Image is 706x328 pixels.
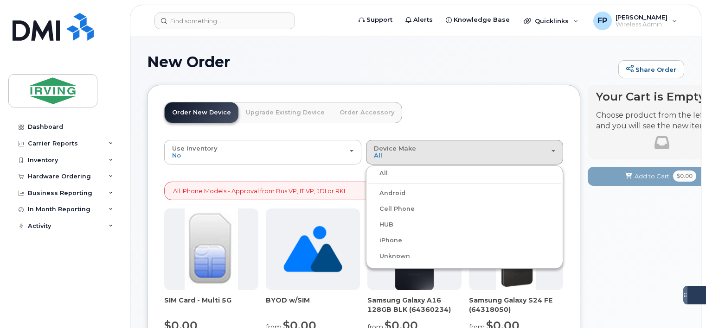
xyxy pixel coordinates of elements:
div: Samsung Galaxy A16 128GB BLK (64360234) [367,296,462,314]
span: $0.00 [673,170,696,182]
a: Share Order [618,60,684,79]
div: Samsung Galaxy S24 FE (64318050) [469,296,563,314]
label: All [368,168,388,179]
a: Order Accessory [332,102,402,123]
h1: New Order [147,54,614,70]
img: no_image_found-2caef05468ed5679b831cfe6fc140e25e0c280774317ffc20a367ab7fd17291e.png [283,208,342,290]
a: Order New Device [165,102,238,123]
span: Use Inventory [172,145,218,152]
div: BYOD w/SIM [266,296,360,314]
img: 00D627D4-43E9-49B7-A367-2C99342E128C.jpg [185,208,237,290]
div: SIM Card - Multi 5G [164,296,258,314]
p: All iPhone Models - Approval from Bus VP, IT VP, JDI or RKI [173,187,345,196]
span: No [172,151,181,159]
label: Unknown [368,251,410,262]
button: Use Inventory No [164,140,361,164]
span: Add to Cart [635,172,669,181]
label: Android [368,188,405,199]
label: Cell Phone [368,203,415,214]
span: All [374,151,382,159]
span: Device Make [374,145,416,152]
button: Device Make All [366,140,563,164]
a: Upgrade Existing Device [238,102,332,123]
label: HUB [368,219,393,230]
label: iPhone [368,235,402,246]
